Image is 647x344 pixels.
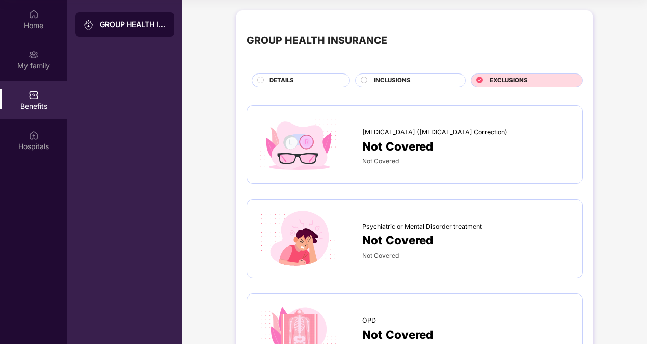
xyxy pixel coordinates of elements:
span: DETAILS [269,76,294,85]
img: svg+xml;base64,PHN2ZyBpZD0iSG9tZSIgeG1sbnM9Imh0dHA6Ly93d3cudzMub3JnLzIwMDAvc3ZnIiB3aWR0aD0iMjAiIG... [29,9,39,19]
img: icon [257,210,340,267]
span: Not Covered [362,137,433,155]
span: Not Covered [362,157,399,165]
img: svg+xml;base64,PHN2ZyBpZD0iSG9zcGl0YWxzIiB4bWxucz0iaHR0cDovL3d3dy53My5vcmcvMjAwMC9zdmciIHdpZHRoPS... [29,130,39,140]
span: EXCLUSIONS [490,76,528,85]
img: svg+xml;base64,PHN2ZyB3aWR0aD0iMjAiIGhlaWdodD0iMjAiIHZpZXdCb3g9IjAgMCAyMCAyMCIgZmlsbD0ibm9uZSIgeG... [84,20,94,30]
span: Not Covered [362,326,433,343]
img: svg+xml;base64,PHN2ZyBpZD0iQmVuZWZpdHMiIHhtbG5zPSJodHRwOi8vd3d3LnczLm9yZy8yMDAwL3N2ZyIgd2lkdGg9Ij... [29,90,39,100]
img: svg+xml;base64,PHN2ZyB3aWR0aD0iMjAiIGhlaWdodD0iMjAiIHZpZXdCb3g9IjAgMCAyMCAyMCIgZmlsbD0ibm9uZSIgeG... [29,50,39,60]
span: OPD [362,315,376,326]
div: GROUP HEALTH INSURANCE [247,33,387,48]
span: [MEDICAL_DATA] ([MEDICAL_DATA] Correction) [362,127,507,137]
span: INCLUSIONS [374,76,411,85]
div: GROUP HEALTH INSURANCE [100,19,166,30]
span: Not Covered [362,252,399,259]
span: Not Covered [362,231,433,249]
span: Psychiatric or Mental Disorder treatment [362,222,482,232]
img: icon [257,116,340,174]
